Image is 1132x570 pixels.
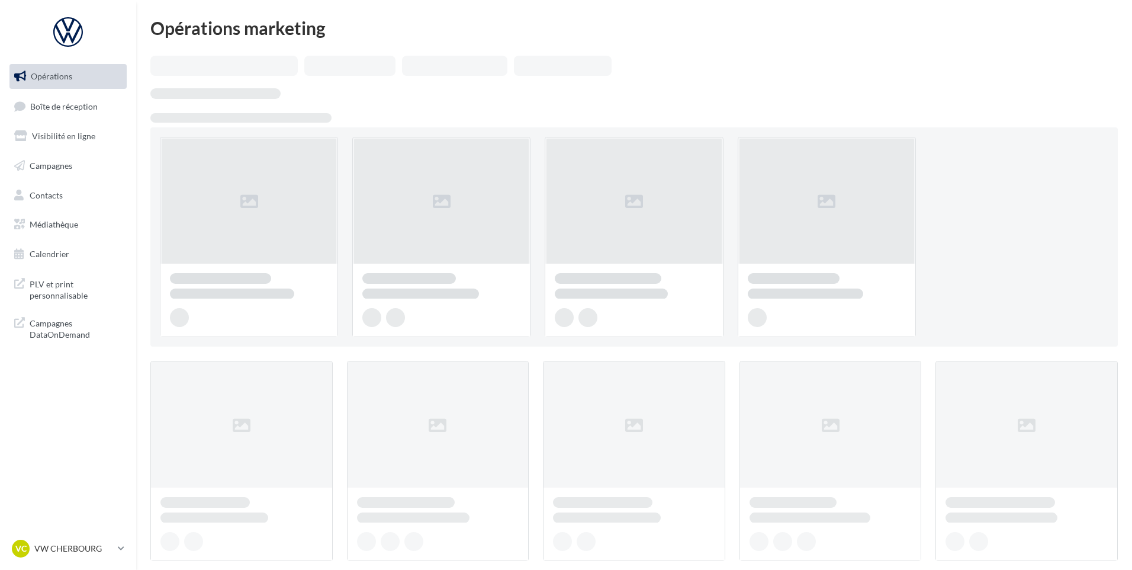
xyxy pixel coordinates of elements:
a: Campagnes DataOnDemand [7,310,129,345]
span: Campagnes [30,161,72,171]
p: VW CHERBOURG [34,543,113,555]
span: PLV et print personnalisable [30,276,122,302]
a: VC VW CHERBOURG [9,537,127,560]
span: Campagnes DataOnDemand [30,315,122,341]
span: Opérations [31,71,72,81]
a: Médiathèque [7,212,129,237]
span: VC [15,543,27,555]
div: Opérations marketing [150,19,1118,37]
a: Calendrier [7,242,129,267]
a: PLV et print personnalisable [7,271,129,306]
span: Contacts [30,190,63,200]
a: Contacts [7,183,129,208]
span: Calendrier [30,249,69,259]
span: Boîte de réception [30,101,98,111]
span: Médiathèque [30,219,78,229]
span: Visibilité en ligne [32,131,95,141]
a: Boîte de réception [7,94,129,119]
a: Visibilité en ligne [7,124,129,149]
a: Opérations [7,64,129,89]
a: Campagnes [7,153,129,178]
